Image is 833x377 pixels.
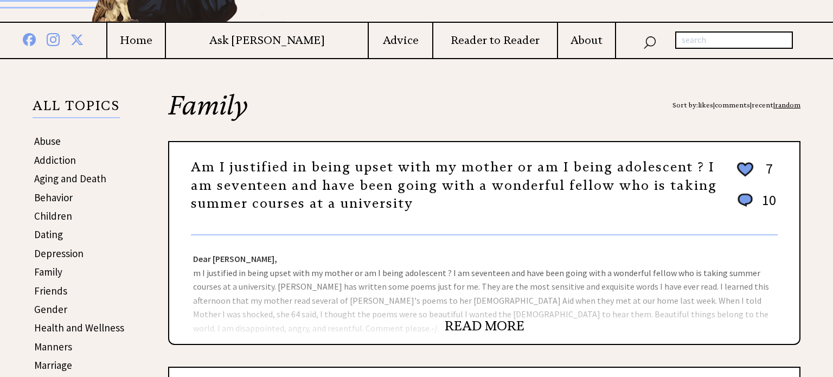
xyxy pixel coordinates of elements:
[775,101,800,109] a: random
[23,31,36,46] img: facebook%20blue.png
[643,34,656,49] img: search_nav.png
[34,284,67,297] a: Friends
[34,209,72,222] a: Children
[34,303,67,316] a: Gender
[166,34,368,47] a: Ask [PERSON_NAME]
[34,340,72,353] a: Manners
[34,191,73,204] a: Behavior
[715,101,750,109] a: comments
[34,247,84,260] a: Depression
[672,92,800,118] div: Sort by: | | |
[558,34,615,47] a: About
[445,318,524,334] a: READ MORE
[34,265,62,278] a: Family
[34,172,106,185] a: Aging and Death
[33,100,120,118] p: ALL TOPICS
[34,228,63,241] a: Dating
[191,159,717,212] a: Am I justified in being upset with my mother or am I being adolescent ? I am seventeen and have b...
[71,31,84,46] img: x%20blue.png
[433,34,557,47] a: Reader to Reader
[369,34,432,47] a: Advice
[757,159,777,190] td: 7
[675,31,793,49] input: search
[107,34,165,47] a: Home
[34,135,61,148] a: Abuse
[47,31,60,46] img: instagram%20blue.png
[757,191,777,220] td: 10
[752,101,773,109] a: recent
[169,235,799,344] div: m I justified in being upset with my mother or am I being adolescent ? I am seventeen and have be...
[193,253,277,264] strong: Dear [PERSON_NAME],
[34,321,124,334] a: Health and Wellness
[735,191,755,209] img: message_round%201.png
[735,160,755,179] img: heart_outline%202.png
[34,359,72,372] a: Marriage
[168,92,800,141] h2: Family
[34,154,76,167] a: Addiction
[698,101,713,109] a: likes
